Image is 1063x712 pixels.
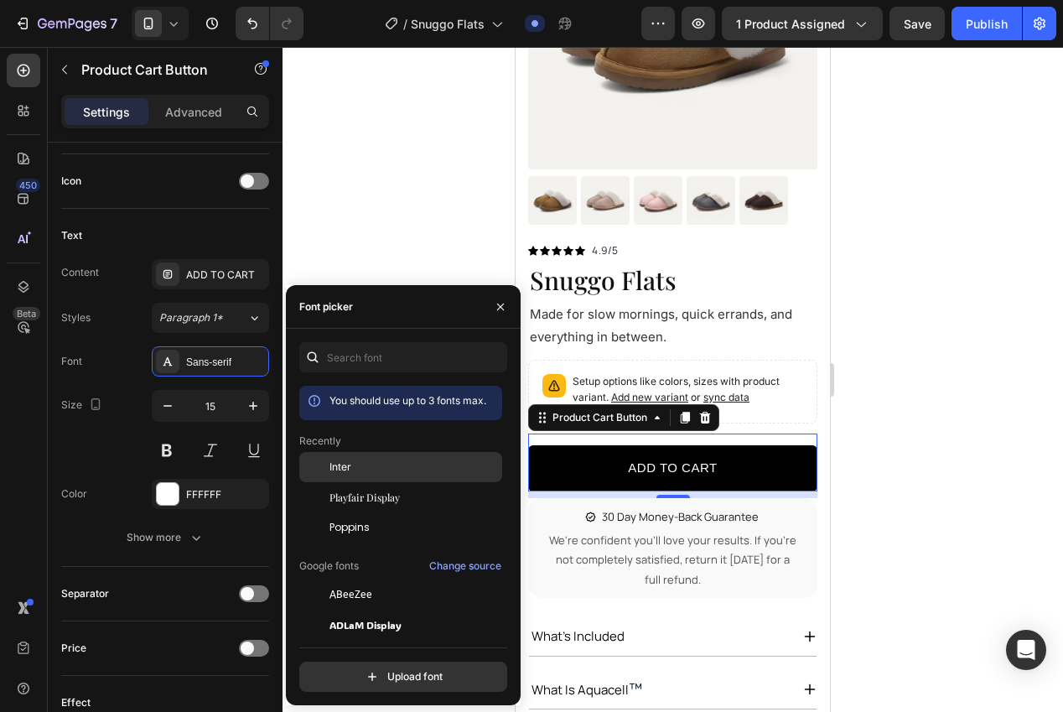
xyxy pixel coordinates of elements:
[152,303,269,333] button: Paragraph 1*
[236,7,303,40] div: Undo/Redo
[127,529,205,546] div: Show more
[299,342,507,372] input: Search font
[110,13,117,34] p: 7
[16,179,40,192] div: 450
[61,586,109,601] div: Separator
[329,460,351,475] span: Inter
[516,47,830,712] iframe: Design area
[83,103,130,121] p: Settings
[329,520,370,535] span: Poppins
[186,355,265,370] div: Sans-serif
[299,662,507,692] button: Upload font
[966,15,1008,33] div: Publish
[61,522,269,553] button: Show more
[1006,630,1046,670] div: Open Intercom Messenger
[7,7,125,40] button: 7
[61,354,82,369] div: Font
[736,15,845,33] span: 1 product assigned
[186,268,265,283] div: ADD TO CART
[299,299,353,314] div: Font picker
[411,15,485,33] span: Snuggo Flats
[722,7,883,40] button: 1 product assigned
[429,559,501,574] div: Change source
[61,265,99,280] div: Content
[13,307,40,320] div: Beta
[81,60,224,80] p: Product Cart Button
[364,668,443,685] div: Upload font
[61,228,82,243] div: Text
[329,490,400,505] span: Playfair Display
[428,556,502,576] button: Change source
[61,394,106,417] div: Size
[904,17,931,31] span: Save
[61,695,91,710] div: Effect
[186,487,265,502] div: FFFFFF
[61,310,91,325] div: Styles
[61,486,87,502] div: Color
[952,7,1022,40] button: Publish
[889,7,945,40] button: Save
[329,587,372,602] span: ABeeZee
[61,174,81,189] div: Icon
[165,103,222,121] p: Advanced
[299,434,341,449] p: Recently
[61,641,86,656] div: Price
[329,394,486,407] span: You should use up to 3 fonts max.
[299,559,359,574] p: Google fonts
[159,310,223,325] span: Paragraph 1*
[403,15,407,33] span: /
[329,617,402,632] span: ADLaM Display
